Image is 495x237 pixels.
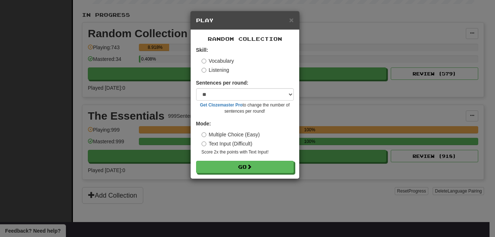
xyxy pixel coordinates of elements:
label: Sentences per round: [196,79,249,86]
h5: Play [196,17,294,24]
span: × [289,16,293,24]
input: Multiple Choice (Easy) [202,132,206,137]
label: Text Input (Difficult) [202,140,253,147]
a: Get Clozemaster Pro [200,102,243,108]
small: Score 2x the points with Text Input ! [202,149,294,155]
input: Vocabulary [202,59,206,63]
input: Listening [202,68,206,73]
button: Close [289,16,293,24]
input: Text Input (Difficult) [202,141,206,146]
label: Vocabulary [202,57,234,65]
label: Multiple Choice (Easy) [202,131,260,138]
span: Random Collection [208,36,282,42]
label: Listening [202,66,229,74]
button: Go [196,161,294,173]
small: to change the number of sentences per round! [196,102,294,114]
strong: Mode: [196,121,211,127]
strong: Skill: [196,47,208,53]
